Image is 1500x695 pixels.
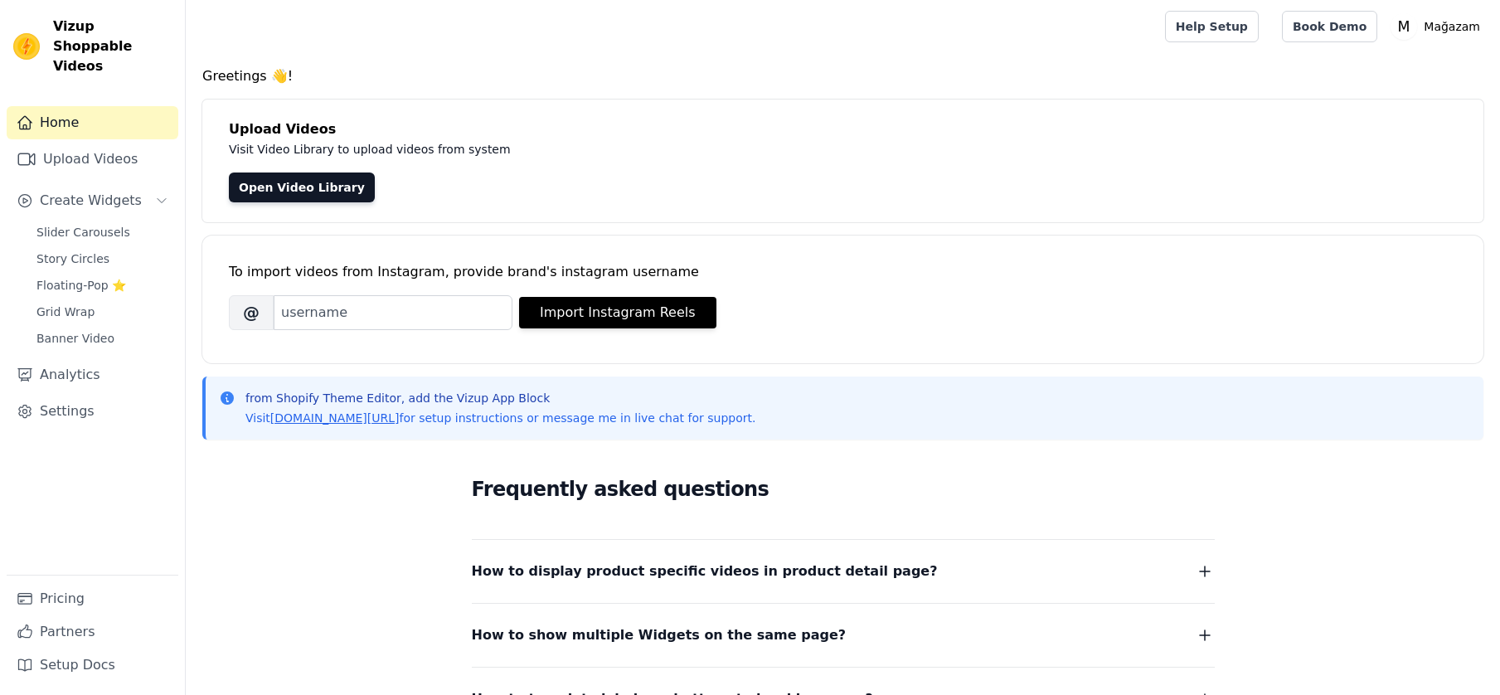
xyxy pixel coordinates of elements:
a: Grid Wrap [27,300,178,323]
a: Help Setup [1165,11,1259,42]
p: from Shopify Theme Editor, add the Vizup App Block [245,390,755,406]
a: Open Video Library [229,173,375,202]
a: Pricing [7,582,178,615]
a: Home [7,106,178,139]
h2: Frequently asked questions [472,473,1215,506]
span: Slider Carousels [36,224,130,241]
span: @ [229,295,274,330]
button: M Mağazam [1391,12,1487,41]
span: Create Widgets [40,191,142,211]
span: How to display product specific videos in product detail page? [472,560,938,583]
button: Create Widgets [7,184,178,217]
a: [DOMAIN_NAME][URL] [270,411,400,425]
p: Visit Video Library to upload videos from system [229,139,972,159]
a: Floating-Pop ⭐ [27,274,178,297]
h4: Upload Videos [229,119,1457,139]
span: Story Circles [36,250,109,267]
span: Banner Video [36,330,114,347]
p: Mağazam [1417,12,1487,41]
a: Story Circles [27,247,178,270]
div: To import videos from Instagram, provide brand's instagram username [229,262,1457,282]
h4: Greetings 👋! [202,66,1483,86]
button: How to show multiple Widgets on the same page? [472,624,1215,647]
span: Vizup Shoppable Videos [53,17,172,76]
a: Partners [7,615,178,649]
a: Setup Docs [7,649,178,682]
a: Settings [7,395,178,428]
a: Upload Videos [7,143,178,176]
span: How to show multiple Widgets on the same page? [472,624,847,647]
button: How to display product specific videos in product detail page? [472,560,1215,583]
a: Slider Carousels [27,221,178,244]
text: M [1398,18,1410,35]
button: Import Instagram Reels [519,297,716,328]
a: Book Demo [1282,11,1377,42]
a: Analytics [7,358,178,391]
a: Banner Video [27,327,178,350]
input: username [274,295,512,330]
span: Floating-Pop ⭐ [36,277,126,294]
p: Visit for setup instructions or message me in live chat for support. [245,410,755,426]
span: Grid Wrap [36,304,95,320]
img: Vizup [13,33,40,60]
